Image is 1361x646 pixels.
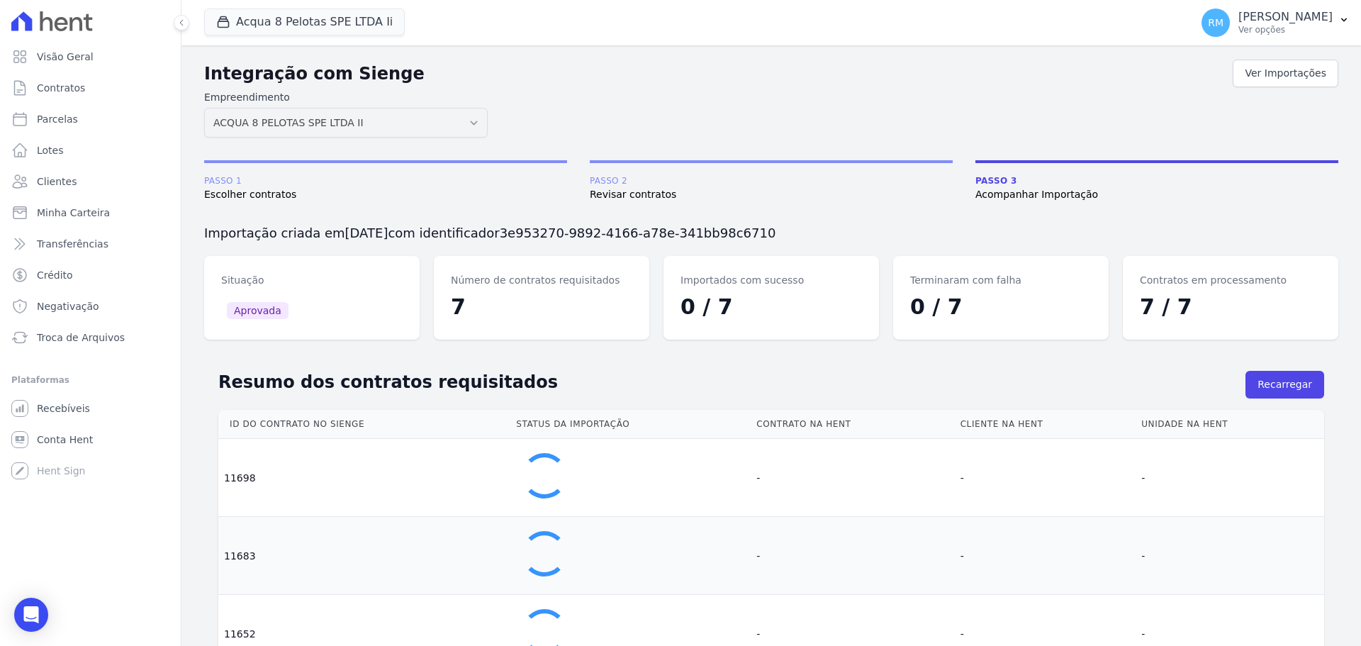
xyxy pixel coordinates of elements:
[6,74,175,102] a: Contratos
[1136,410,1324,439] th: Unidade na Hent
[37,174,77,189] span: Clientes
[218,517,510,595] td: 11683
[910,273,1092,288] dt: Terminaram com falha
[37,143,64,157] span: Lotes
[955,410,1136,439] th: Cliente na Hent
[6,105,175,133] a: Parcelas
[6,230,175,258] a: Transferências
[590,187,953,202] span: Revisar contratos
[218,369,1245,395] h2: Resumo dos contratos requisitados
[751,439,954,517] td: -
[221,273,403,288] dt: Situação
[451,273,632,288] dt: Número de contratos requisitados
[680,291,862,323] dd: 0 / 7
[37,112,78,126] span: Parcelas
[680,273,862,288] dt: Importados com sucesso
[1238,10,1333,24] p: [PERSON_NAME]
[37,268,73,282] span: Crédito
[6,199,175,227] a: Minha Carteira
[37,237,108,251] span: Transferências
[751,410,954,439] th: Contrato na Hent
[1245,371,1324,399] button: Recarregar
[204,61,1233,87] h2: Integração com Sienge
[204,187,567,202] span: Escolher contratos
[204,225,1338,242] h3: Importação criada em com identificador
[204,9,405,35] button: Acqua 8 Pelotas SPE LTDA Ii
[6,425,175,454] a: Conta Hent
[510,410,751,439] th: Status da importação
[11,372,169,389] div: Plataformas
[590,174,953,187] span: Passo 2
[218,439,510,517] td: 11698
[345,225,388,240] span: [DATE]
[37,330,125,345] span: Troca de Arquivos
[1136,439,1324,517] td: -
[975,174,1338,187] span: Passo 3
[204,90,488,105] label: Empreendimento
[37,299,99,313] span: Negativação
[1140,291,1321,323] dd: 7 / 7
[1238,24,1333,35] p: Ver opções
[955,517,1136,595] td: -
[6,261,175,289] a: Crédito
[500,225,776,240] span: 3e953270-9892-4166-a78e-341bb98c6710
[204,174,567,187] span: Passo 1
[1190,3,1361,43] button: RM [PERSON_NAME] Ver opções
[975,187,1338,202] span: Acompanhar Importação
[37,50,94,64] span: Visão Geral
[6,136,175,165] a: Lotes
[227,302,289,319] span: Aprovada
[6,167,175,196] a: Clientes
[204,160,1338,202] nav: Progress
[37,81,85,95] span: Contratos
[910,291,1092,323] dd: 0 / 7
[14,598,48,632] div: Open Intercom Messenger
[6,43,175,71] a: Visão Geral
[1140,273,1321,288] dt: Contratos em processamento
[6,394,175,423] a: Recebíveis
[1208,18,1223,28] span: RM
[955,439,1136,517] td: -
[37,206,110,220] span: Minha Carteira
[218,410,510,439] th: Id do contrato no Sienge
[37,401,90,416] span: Recebíveis
[451,291,632,323] dd: 7
[1136,517,1324,595] td: -
[1233,60,1338,87] a: Ver Importações
[751,517,954,595] td: -
[37,433,93,447] span: Conta Hent
[6,323,175,352] a: Troca de Arquivos
[6,292,175,321] a: Negativação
